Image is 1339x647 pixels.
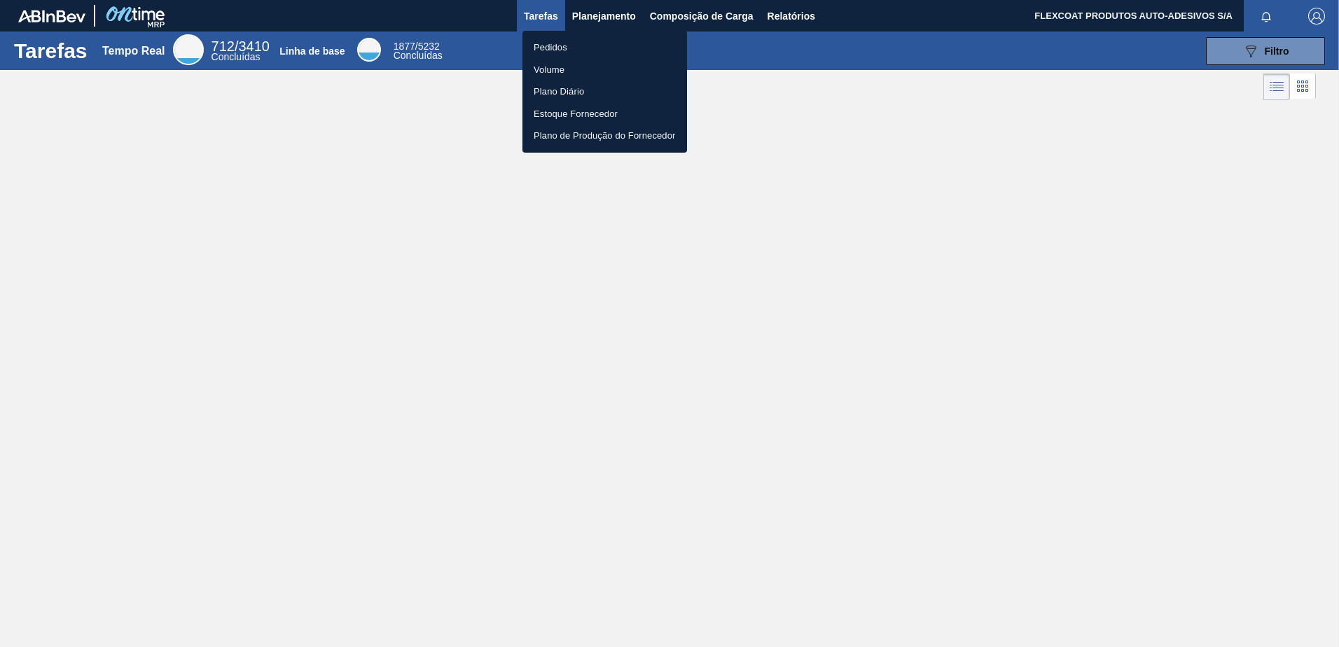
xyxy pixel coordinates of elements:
[522,36,687,59] a: Pedidos
[522,125,687,147] a: Plano de Produção do Fornecedor
[522,59,687,81] a: Volume
[522,103,687,125] a: Estoque Fornecedor
[522,81,687,103] a: Plano Diário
